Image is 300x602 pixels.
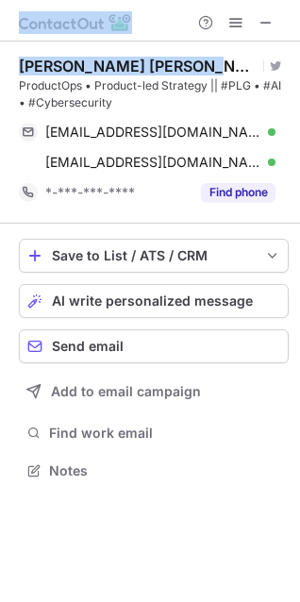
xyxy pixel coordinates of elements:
[19,77,289,111] div: ProductOps • Product-led Strategy || #PLG • #AI • #Cybersecurity
[19,239,289,273] button: save-profile-one-click
[49,425,281,442] span: Find work email
[45,154,261,171] span: [EMAIL_ADDRESS][DOMAIN_NAME]
[19,420,289,446] button: Find work email
[51,384,201,399] span: Add to email campaign
[19,458,289,484] button: Notes
[52,293,253,309] span: AI write personalized message
[19,375,289,409] button: Add to email campaign
[19,329,289,363] button: Send email
[49,462,281,479] span: Notes
[19,11,132,34] img: ContactOut v5.3.10
[52,339,124,354] span: Send email
[52,248,256,263] div: Save to List / ATS / CRM
[201,183,275,202] button: Reveal Button
[45,124,261,141] span: [EMAIL_ADDRESS][DOMAIN_NAME]
[19,284,289,318] button: AI write personalized message
[19,57,258,75] div: [PERSON_NAME] [PERSON_NAME]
